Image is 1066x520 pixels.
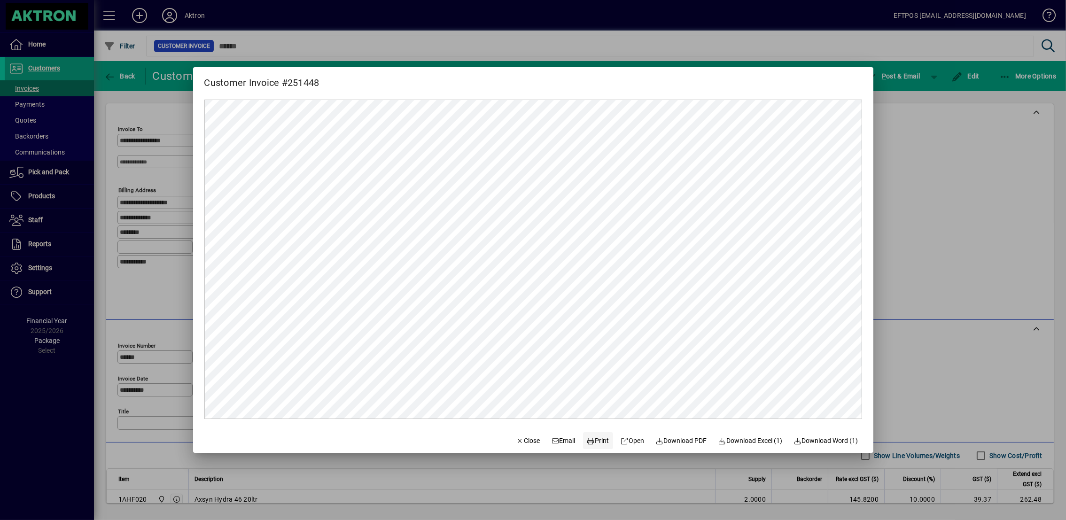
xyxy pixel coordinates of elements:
button: Download Word (1) [790,432,862,449]
h2: Customer Invoice #251448 [193,67,331,90]
span: Download PDF [655,436,707,446]
span: Print [587,436,609,446]
button: Print [583,432,613,449]
button: Download Excel (1) [715,432,786,449]
span: Open [621,436,645,446]
span: Close [516,436,540,446]
a: Download PDF [652,432,711,449]
button: Close [512,432,544,449]
span: Email [551,436,576,446]
span: Download Excel (1) [718,436,783,446]
span: Download Word (1) [794,436,858,446]
button: Email [547,432,579,449]
a: Open [617,432,648,449]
